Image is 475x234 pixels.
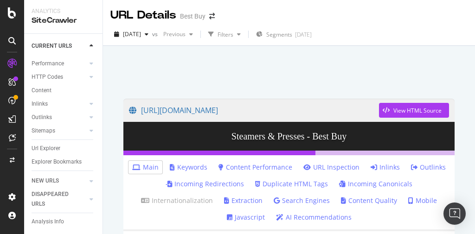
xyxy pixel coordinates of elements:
[160,27,197,42] button: Previous
[110,7,176,23] div: URL Details
[32,144,96,153] a: Url Explorer
[339,179,412,189] a: Incoming Canonicals
[295,31,312,38] div: [DATE]
[205,27,244,42] button: Filters
[32,86,96,95] a: Content
[32,126,87,136] a: Sitemaps
[393,107,442,114] div: View HTML Source
[252,27,315,42] button: Segments[DATE]
[32,72,87,82] a: HTTP Codes
[32,176,87,186] a: NEW URLS
[32,113,87,122] a: Outlinks
[32,217,64,227] div: Analysis Info
[132,163,159,172] a: Main
[160,30,186,38] span: Previous
[32,217,96,227] a: Analysis Info
[123,30,141,38] span: 2025 Sep. 2nd
[32,15,95,26] div: SiteCrawler
[408,196,437,205] a: Mobile
[341,196,397,205] a: Content Quality
[32,7,95,15] div: Analytics
[32,86,51,95] div: Content
[32,99,48,109] div: Inlinks
[170,163,207,172] a: Keywords
[266,31,292,38] span: Segments
[218,163,292,172] a: Content Performance
[255,179,328,189] a: Duplicate HTML Tags
[32,72,63,82] div: HTTP Codes
[152,30,160,38] span: vs
[32,59,64,69] div: Performance
[379,103,449,118] button: View HTML Source
[443,202,466,225] div: Open Intercom Messenger
[227,213,265,222] a: Javascript
[274,196,330,205] a: Search Engines
[32,113,52,122] div: Outlinks
[141,196,213,205] a: Internationalization
[166,179,244,189] a: Incoming Redirections
[32,157,82,167] div: Explorer Bookmarks
[303,163,359,172] a: URL Inspection
[371,163,400,172] a: Inlinks
[32,190,87,209] a: DISAPPEARED URLS
[224,196,263,205] a: Extraction
[32,59,87,69] a: Performance
[32,157,96,167] a: Explorer Bookmarks
[110,27,152,42] button: [DATE]
[209,13,215,19] div: arrow-right-arrow-left
[180,12,205,21] div: Best Buy
[32,144,60,153] div: Url Explorer
[129,99,379,122] a: [URL][DOMAIN_NAME]
[123,122,455,151] h3: Steamers & Presses - Best Buy
[411,163,446,172] a: Outlinks
[218,31,233,38] div: Filters
[32,41,87,51] a: CURRENT URLS
[32,126,55,136] div: Sitemaps
[32,176,59,186] div: NEW URLS
[32,41,72,51] div: CURRENT URLS
[32,99,87,109] a: Inlinks
[32,190,78,209] div: DISAPPEARED URLS
[276,213,352,222] a: AI Recommendations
